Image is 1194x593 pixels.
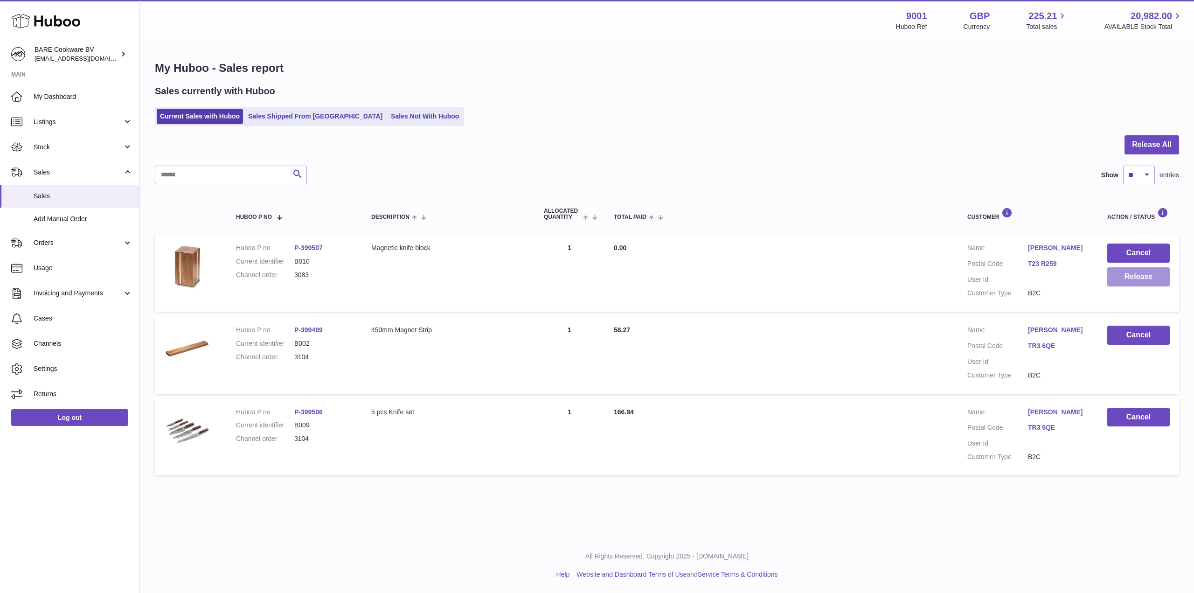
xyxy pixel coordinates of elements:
a: [PERSON_NAME] [1028,244,1089,252]
span: AVAILABLE Stock Total [1104,22,1183,31]
td: 1 [535,234,604,312]
span: 20,982.00 [1131,10,1172,22]
dt: Postal Code [967,423,1028,434]
a: T23 R259 [1028,259,1089,268]
dt: Name [967,244,1028,255]
dt: Channel order [236,434,294,443]
dt: Customer Type [967,289,1028,298]
span: Stock [34,143,123,152]
dd: B002 [294,339,353,348]
div: Currency [964,22,990,31]
li: and [573,570,777,579]
a: P-399507 [294,244,323,251]
a: Sales Shipped From [GEOGRAPHIC_DATA] [245,109,386,124]
a: 20,982.00 AVAILABLE Stock Total [1104,10,1183,31]
span: Settings [34,364,132,373]
span: Description [371,214,410,220]
div: Customer [967,208,1089,220]
dt: Channel order [236,271,294,279]
dt: Channel order [236,353,294,362]
a: 225.21 Total sales [1026,10,1068,31]
a: Help [556,571,570,578]
span: Orders [34,238,123,247]
img: 90011723728181.jpg [164,408,211,454]
span: entries [1159,171,1179,180]
a: Log out [11,409,128,426]
span: 225.21 [1028,10,1057,22]
dt: User Id [967,357,1028,366]
dd: B2C [1028,371,1089,380]
dt: Customer Type [967,453,1028,461]
a: Service Terms & Conditions [698,571,778,578]
strong: 9001 [906,10,927,22]
dd: 3104 [294,434,353,443]
span: Invoicing and Payments [34,289,123,298]
span: 58.27 [614,326,630,334]
span: Total paid [614,214,646,220]
span: Sales [34,192,132,201]
a: TR3 6QE [1028,423,1089,432]
span: ALLOCATED Quantity [544,208,581,220]
img: 90011723728689.jpg [164,326,211,372]
div: Huboo Ref [896,22,927,31]
span: Usage [34,264,132,272]
span: Returns [34,390,132,398]
strong: GBP [970,10,990,22]
div: BARE Cookware BV [35,45,118,63]
p: All Rights Reserved. Copyright 2025 - [DOMAIN_NAME] [147,552,1187,561]
div: 5 pcs Knife set [371,408,525,417]
a: Current Sales with Huboo [157,109,243,124]
a: P-399506 [294,408,323,416]
span: Huboo P no [236,214,272,220]
div: 450mm Magnet Strip [371,326,525,335]
dt: Customer Type [967,371,1028,380]
a: Website and Dashboard Terms of Use [576,571,687,578]
dd: B2C [1028,453,1089,461]
button: Cancel [1107,244,1170,263]
dt: Postal Code [967,259,1028,271]
dt: User Id [967,439,1028,448]
div: Magnetic knife block [371,244,525,252]
span: My Dashboard [34,92,132,101]
dd: B010 [294,257,353,266]
dt: Postal Code [967,342,1028,353]
dt: Name [967,326,1028,337]
dd: 3083 [294,271,353,279]
dt: Name [967,408,1028,419]
dt: Current identifier [236,257,294,266]
button: Release All [1125,135,1179,154]
span: Total sales [1026,22,1068,31]
dd: B2C [1028,289,1089,298]
h2: Sales currently with Huboo [155,85,275,98]
dt: Current identifier [236,421,294,430]
a: P-399499 [294,326,323,334]
dt: User Id [967,275,1028,284]
dt: Current identifier [236,339,294,348]
dt: Huboo P no [236,408,294,417]
button: Cancel [1107,326,1170,345]
dt: Huboo P no [236,244,294,252]
a: [PERSON_NAME] [1028,326,1089,335]
span: Cases [34,314,132,323]
div: Action / Status [1107,208,1170,220]
dt: Huboo P no [236,326,294,335]
td: 1 [535,316,604,394]
a: Sales Not With Huboo [388,109,462,124]
span: [EMAIL_ADDRESS][DOMAIN_NAME] [35,55,137,62]
button: Release [1107,267,1170,286]
h1: My Huboo - Sales report [155,61,1179,76]
td: 1 [535,398,604,476]
span: Listings [34,118,123,126]
label: Show [1101,171,1118,180]
dd: B009 [294,421,353,430]
span: 0.00 [614,244,626,251]
button: Cancel [1107,408,1170,427]
img: 90011723728134.jpg [164,244,211,290]
span: Sales [34,168,123,177]
a: [PERSON_NAME] [1028,408,1089,417]
span: 166.94 [614,408,634,416]
span: Add Manual Order [34,215,132,223]
a: TR3 6QE [1028,342,1089,350]
dd: 3104 [294,353,353,362]
span: Channels [34,339,132,348]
